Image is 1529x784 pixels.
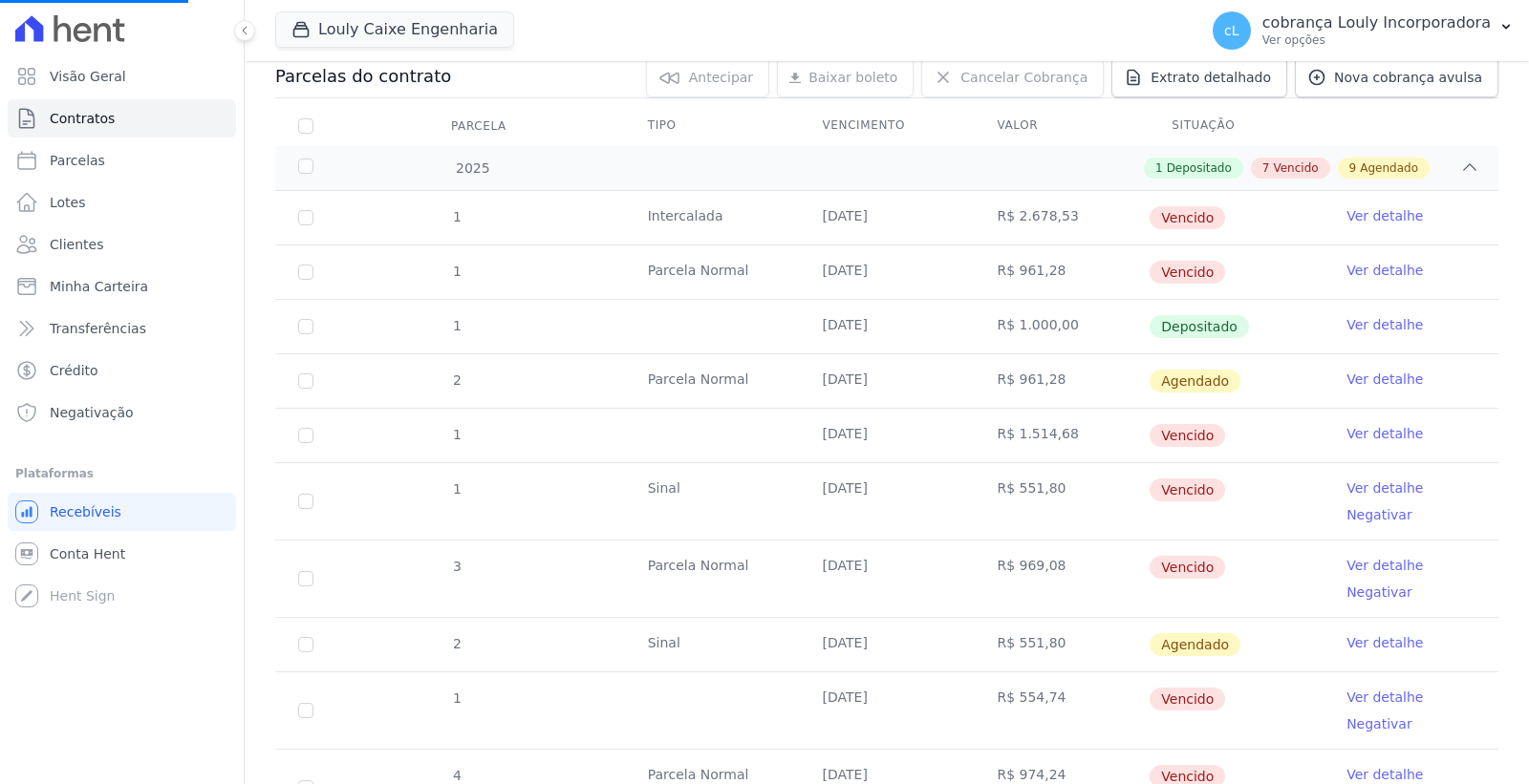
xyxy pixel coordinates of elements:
span: Nova cobrança avulsa [1334,68,1482,87]
input: default [298,571,313,586]
td: [DATE] [800,463,975,540]
a: Recebíveis [8,493,236,531]
td: R$ 969,08 [974,540,1149,617]
p: Ver opções [1262,32,1491,48]
span: 9 [1349,159,1357,177]
td: R$ 554,74 [974,672,1149,749]
a: Minha Carteira [8,267,236,306]
td: [DATE] [800,245,975,299]
span: 7 [1262,159,1270,177]
span: Agendado [1150,633,1240,656]
input: default [298,210,313,225]
button: Louly Caixe Engenharia [275,11,514,48]
span: Agendado [1150,370,1240,392]
span: Parcelas [50,151,105,170]
th: Tipo [625,106,800,146]
td: R$ 961,28 [974,354,1149,408]
a: Ver detalhe [1346,478,1423,498]
span: 1 [451,209,462,224]
a: Nova cobrança avulsa [1295,57,1498,97]
span: Vencido [1150,478,1225,501]
span: 1 [1155,159,1163,177]
a: Ver detalhe [1346,206,1423,225]
a: Crédito [8,351,236,390]
span: 1 [451,481,462,497]
a: Ver detalhe [1346,633,1423,652]
span: Transferências [50,319,146,338]
a: Negativar [1346,716,1412,731]
td: R$ 551,80 [974,618,1149,671]
td: [DATE] [800,300,975,353]
span: Vencido [1150,261,1225,284]
a: Conta Hent [8,535,236,573]
a: Transferências [8,309,236,348]
a: Ver detalhe [1346,556,1423,575]
input: default [298,373,313,389]
input: default [298,703,313,718]
span: 4 [451,768,462,783]
a: Ver detalhe [1346,688,1423,707]
span: Vencido [1273,159,1318,177]
span: 1 [451,264,462,279]
td: Parcela Normal [625,540,800,617]
td: R$ 2.678,53 [974,191,1149,244]
span: Extrato detalhado [1151,68,1271,87]
input: Só é possível selecionar pagamentos em aberto [298,319,313,334]
td: Sinal [625,463,800,540]
input: default [298,637,313,652]
a: Ver detalhe [1346,261,1423,280]
td: [DATE] [800,618,975,671]
span: 3 [451,559,462,574]
td: [DATE] [800,191,975,244]
a: Contratos [8,99,236,138]
span: 1 [451,318,462,333]
h3: Parcelas do contrato [275,65,451,88]
td: R$ 1.514,68 [974,409,1149,462]
div: Parcela [428,107,529,145]
input: default [298,428,313,443]
span: Negativação [50,403,134,422]
a: Ver detalhe [1346,424,1423,443]
td: [DATE] [800,354,975,408]
button: cL cobrança Louly Incorporadora Ver opções [1197,4,1529,57]
td: Parcela Normal [625,245,800,299]
a: Extrato detalhado [1111,57,1287,97]
span: Recebíveis [50,502,121,521]
span: Clientes [50,235,103,254]
span: 1 [451,427,462,442]
td: R$ 551,80 [974,463,1149,540]
span: 1 [451,690,462,706]
span: Agendado [1360,159,1418,177]
span: 2 [451,372,462,388]
a: Visão Geral [8,57,236,95]
span: Vencido [1150,556,1225,579]
td: Sinal [625,618,800,671]
input: default [298,494,313,509]
span: Vencido [1150,206,1225,229]
a: Clientes [8,225,236,264]
td: [DATE] [800,409,975,462]
td: Parcela Normal [625,354,800,408]
span: Depositado [1150,315,1249,338]
td: R$ 961,28 [974,245,1149,299]
span: Contratos [50,109,115,128]
td: Intercalada [625,191,800,244]
td: [DATE] [800,672,975,749]
td: R$ 1.000,00 [974,300,1149,353]
input: default [298,265,313,280]
th: Valor [974,106,1149,146]
p: cobrança Louly Incorporadora [1262,13,1491,32]
span: cL [1224,24,1239,37]
a: Ver detalhe [1346,370,1423,389]
td: [DATE] [800,540,975,617]
span: 2 [451,636,462,651]
a: Negativação [8,393,236,432]
a: Negativar [1346,584,1412,600]
span: Vencido [1150,688,1225,710]
a: Lotes [8,183,236,222]
th: Vencimento [800,106,975,146]
a: Parcelas [8,141,236,180]
span: Vencido [1150,424,1225,447]
a: Negativar [1346,507,1412,522]
a: Ver detalhe [1346,765,1423,784]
